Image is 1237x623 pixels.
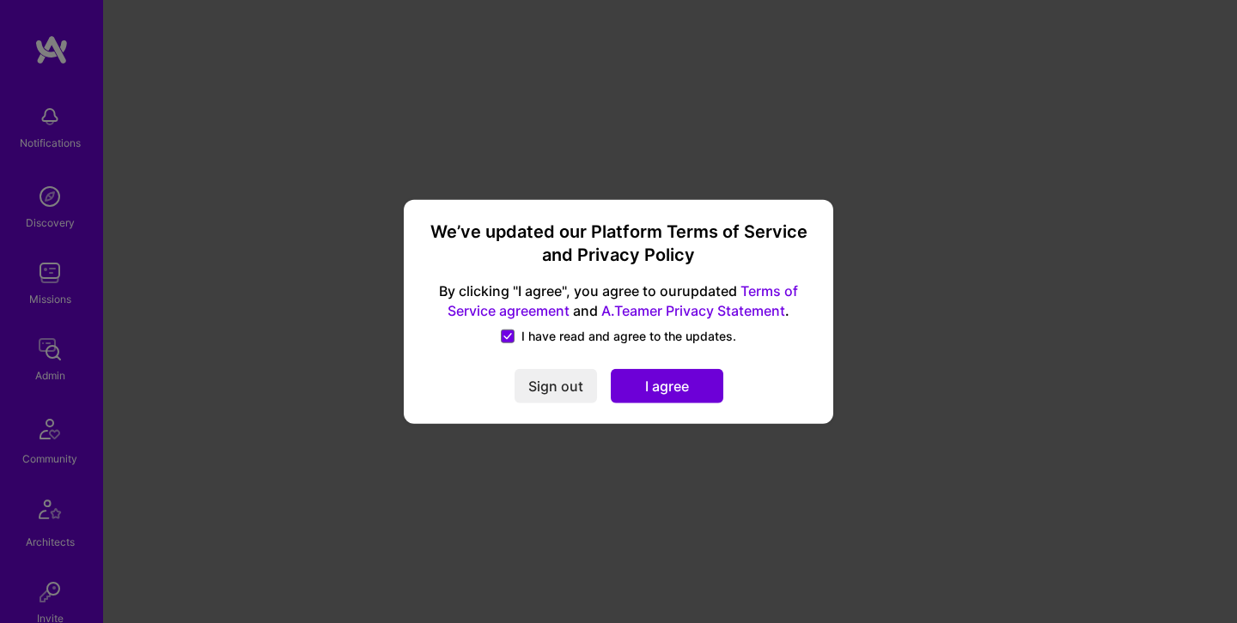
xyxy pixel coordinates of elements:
a: Terms of Service agreement [448,282,798,319]
a: A.Teamer Privacy Statement [601,301,785,318]
button: I agree [611,368,723,402]
h3: We’ve updated our Platform Terms of Service and Privacy Policy [424,221,813,268]
span: I have read and agree to the updates. [521,327,736,344]
button: Sign out [515,368,597,402]
span: By clicking "I agree", you agree to our updated and . [424,281,813,321]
